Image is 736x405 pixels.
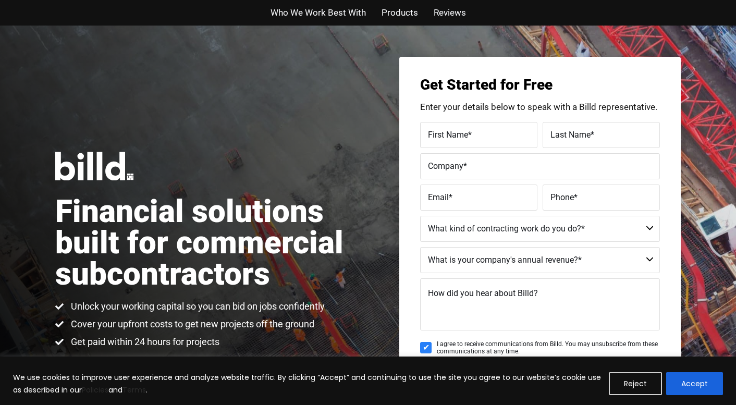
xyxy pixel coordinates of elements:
[428,161,463,170] span: Company
[68,300,325,313] span: Unlock your working capital so you can bid on jobs confidently
[420,342,432,353] input: I agree to receive communications from Billd. You may unsubscribe from these communications at an...
[666,372,723,395] button: Accept
[437,340,660,355] span: I agree to receive communications from Billd. You may unsubscribe from these communications at an...
[550,129,591,139] span: Last Name
[428,129,468,139] span: First Name
[428,288,538,298] span: How did you hear about Billd?
[55,196,368,290] h1: Financial solutions built for commercial subcontractors
[382,5,418,20] a: Products
[68,318,314,330] span: Cover your upfront costs to get new projects off the ground
[420,78,660,92] h3: Get Started for Free
[122,385,146,395] a: Terms
[434,5,466,20] a: Reviews
[82,385,108,395] a: Policies
[68,336,219,348] span: Get paid within 24 hours for projects
[13,371,601,396] p: We use cookies to improve user experience and analyze website traffic. By clicking “Accept” and c...
[550,192,574,202] span: Phone
[271,5,366,20] a: Who We Work Best With
[428,192,449,202] span: Email
[420,103,660,112] p: Enter your details below to speak with a Billd representative.
[609,372,662,395] button: Reject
